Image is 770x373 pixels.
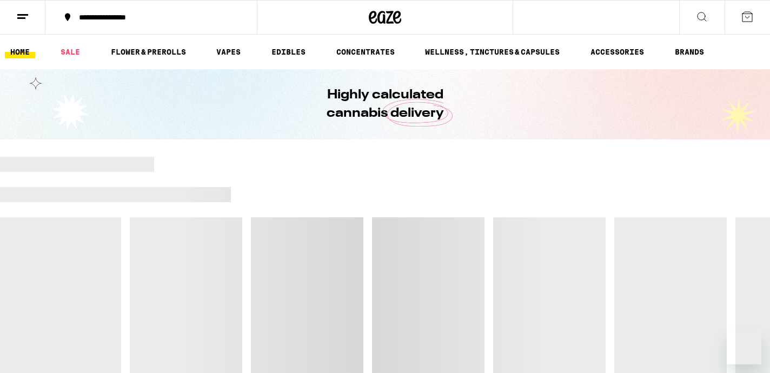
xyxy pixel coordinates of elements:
a: FLOWER & PREROLLS [105,45,191,58]
iframe: Button to launch messaging window [727,330,761,364]
h1: Highly calculated cannabis delivery [296,86,474,123]
a: VAPES [211,45,246,58]
a: BRANDS [669,45,709,58]
a: HOME [5,45,35,58]
a: CONCENTRATES [331,45,400,58]
a: EDIBLES [266,45,311,58]
a: SALE [55,45,85,58]
a: WELLNESS, TINCTURES & CAPSULES [420,45,565,58]
a: ACCESSORIES [585,45,649,58]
